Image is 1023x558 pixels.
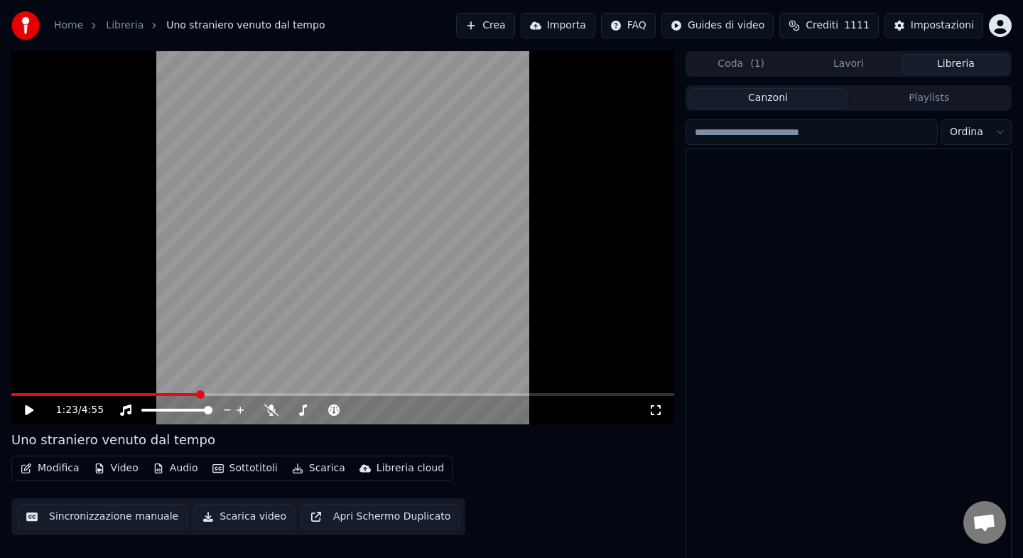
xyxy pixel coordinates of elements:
[844,18,870,33] span: 1111
[806,18,838,33] span: Crediti
[377,461,444,476] div: Libreria cloud
[950,125,983,139] span: Ordina
[795,54,902,75] button: Lavori
[54,18,83,33] a: Home
[848,88,1010,109] button: Playlists
[207,458,283,478] button: Sottotitoli
[54,18,325,33] nav: breadcrumb
[688,54,795,75] button: Coda
[902,54,1010,75] button: Libreria
[82,403,104,417] span: 4:55
[750,57,764,71] span: ( 1 )
[11,11,40,40] img: youka
[11,430,215,450] div: Uno straniero venuto dal tempo
[521,13,595,38] button: Importa
[661,13,774,38] button: Guides di video
[301,504,460,530] button: Apri Schermo Duplicato
[911,18,974,33] div: Impostazioni
[106,18,144,33] a: Libreria
[56,403,90,417] div: /
[601,13,656,38] button: FAQ
[88,458,144,478] button: Video
[286,458,351,478] button: Scarica
[147,458,204,478] button: Audio
[56,403,78,417] span: 1:23
[193,504,296,530] button: Scarica video
[963,501,1006,544] a: Aprire la chat
[456,13,514,38] button: Crea
[15,458,85,478] button: Modifica
[166,18,325,33] span: Uno straniero venuto dal tempo
[884,13,983,38] button: Impostazioni
[688,88,849,109] button: Canzoni
[779,13,879,38] button: Crediti1111
[17,504,188,530] button: Sincronizzazione manuale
